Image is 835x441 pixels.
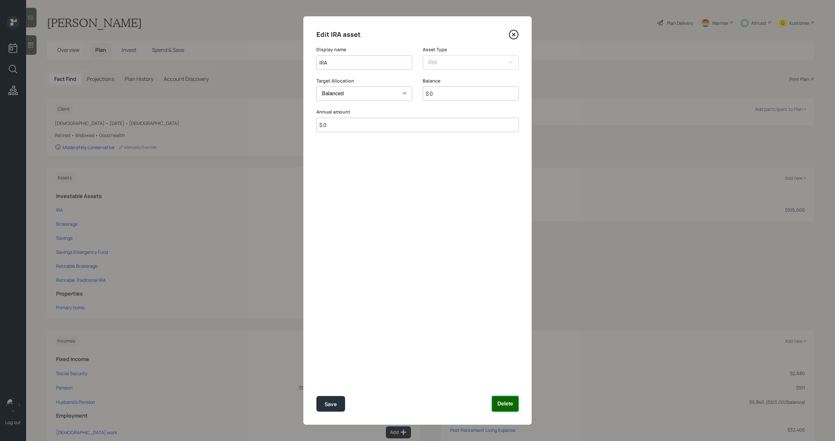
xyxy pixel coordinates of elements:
[316,109,519,115] label: Annual amount
[492,396,519,412] button: Delete
[316,396,345,412] button: Save
[316,46,412,53] label: Display name
[325,400,337,409] div: Save
[316,29,361,40] h4: Edit IRA asset
[423,46,519,53] label: Asset Type
[423,78,519,84] label: Balance
[316,78,412,84] label: Target Allocation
